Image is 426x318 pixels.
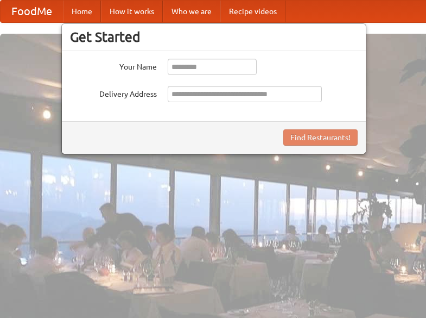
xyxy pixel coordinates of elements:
[163,1,220,22] a: Who we are
[101,1,163,22] a: How it works
[63,1,101,22] a: Home
[1,1,63,22] a: FoodMe
[70,59,157,72] label: Your Name
[70,86,157,99] label: Delivery Address
[220,1,285,22] a: Recipe videos
[283,129,358,146] button: Find Restaurants!
[70,29,358,45] h3: Get Started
